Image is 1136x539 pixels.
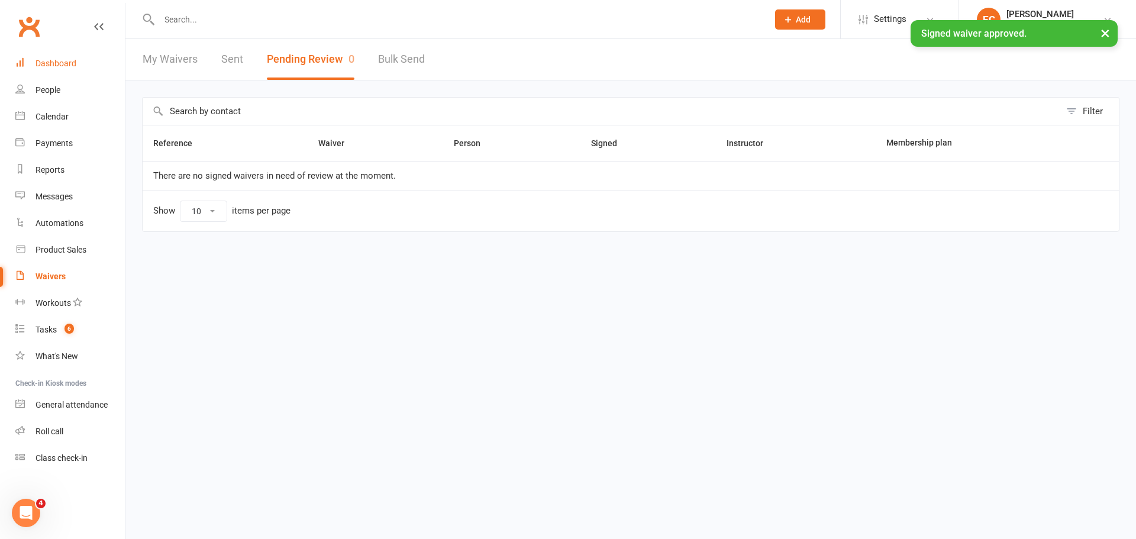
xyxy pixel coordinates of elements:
input: Search... [156,11,760,28]
a: Payments [15,130,125,157]
a: My Waivers [143,39,198,80]
iframe: Intercom live chat [12,499,40,527]
div: EC [977,8,1001,31]
div: What's New [35,351,78,361]
div: People [35,85,60,95]
span: Person [454,138,493,148]
div: Messages [35,192,73,201]
div: Staying Active Dee Why [1006,20,1092,30]
div: Roll call [35,427,63,436]
div: Filter [1083,104,1103,118]
span: Settings [874,6,906,33]
a: People [15,77,125,104]
a: Waivers [15,263,125,290]
div: Tasks [35,325,57,334]
a: Tasks 6 [15,317,125,343]
span: Instructor [727,138,776,148]
span: 0 [348,53,354,65]
div: Class check-in [35,453,88,463]
a: Bulk Send [378,39,425,80]
a: Workouts [15,290,125,317]
td: There are no signed waivers in need of review at the moment. [143,161,1119,191]
div: Product Sales [35,245,86,254]
div: Dashboard [35,59,76,68]
a: Product Sales [15,237,125,263]
div: Payments [35,138,73,148]
button: Instructor [727,136,776,150]
button: Person [454,136,493,150]
div: General attendance [35,400,108,409]
span: 6 [64,324,74,334]
div: Automations [35,218,83,228]
button: Waiver [318,136,357,150]
a: Dashboard [15,50,125,77]
a: General attendance kiosk mode [15,392,125,418]
span: Reference [153,138,205,148]
a: Automations [15,210,125,237]
a: Roll call [15,418,125,445]
a: Messages [15,183,125,210]
span: Waiver [318,138,357,148]
th: Membership plan [876,125,1071,161]
span: 4 [36,499,46,508]
div: [PERSON_NAME] [1006,9,1092,20]
a: Sent [221,39,243,80]
input: Search by contact [143,98,1060,125]
div: Waivers [35,272,66,281]
div: Workouts [35,298,71,308]
div: Reports [35,165,64,175]
button: Filter [1060,98,1119,125]
button: × [1095,20,1116,46]
button: Add [775,9,825,30]
div: Show [153,201,291,222]
div: Calendar [35,112,69,121]
a: Clubworx [14,12,44,41]
span: Add [796,15,811,24]
button: Pending Review0 [267,39,354,80]
a: Class kiosk mode [15,445,125,472]
a: Reports [15,157,125,183]
div: items per page [232,206,291,216]
a: What's New [15,343,125,370]
a: Calendar [15,104,125,130]
div: Signed waiver approved. [911,20,1118,47]
span: Signed [591,138,630,148]
button: Signed [591,136,630,150]
button: Reference [153,136,205,150]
